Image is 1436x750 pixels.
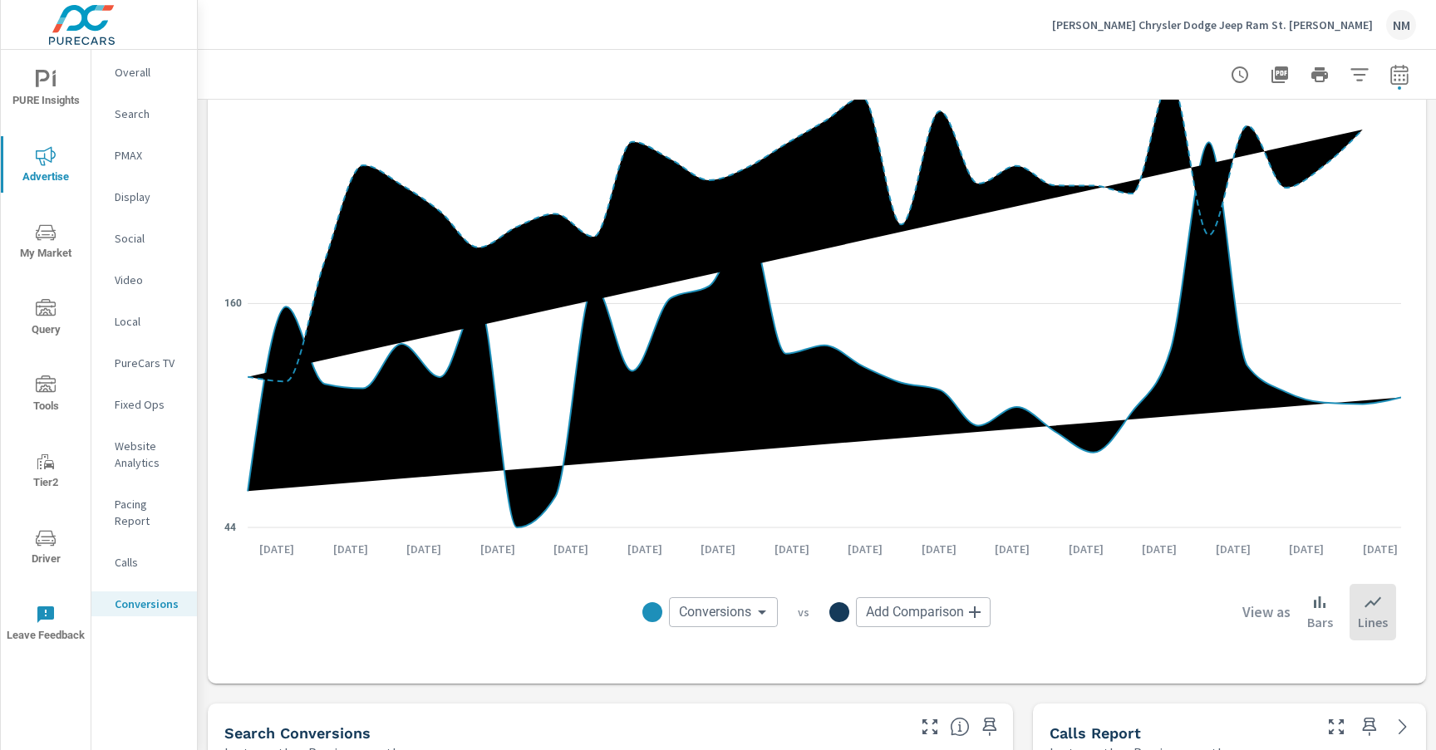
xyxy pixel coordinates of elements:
p: [DATE] [1130,541,1188,557]
p: Fixed Ops [115,396,184,413]
div: nav menu [1,50,91,661]
span: Save this to your personalized report [976,713,1003,740]
p: [DATE] [763,541,821,557]
p: [DATE] [689,541,747,557]
p: [DATE] [469,541,527,557]
div: Add Comparison [856,597,991,627]
button: Select Date Range [1383,58,1416,91]
div: PMAX [91,143,197,168]
div: Search [91,101,197,126]
p: [PERSON_NAME] Chrysler Dodge Jeep Ram St. [PERSON_NAME] [1052,17,1373,32]
p: [DATE] [1204,541,1262,557]
p: PureCars TV [115,355,184,371]
span: Leave Feedback [6,605,86,645]
button: Print Report [1303,58,1336,91]
div: Conversions [91,591,197,616]
text: 160 [224,297,242,309]
span: Driver [6,528,86,569]
p: Website Analytics [115,438,184,471]
div: Local [91,309,197,334]
p: [DATE] [836,541,894,557]
span: Add Comparison [866,604,964,620]
h6: View as [1242,604,1291,620]
button: Make Fullscreen [917,713,943,740]
span: Tier2 [6,452,86,493]
button: Make Fullscreen [1323,713,1350,740]
span: Search Conversions include Actions, Leads and Unmapped Conversions [950,717,970,737]
div: PureCars TV [91,350,197,375]
text: 44 [224,522,236,533]
div: Video [91,267,197,292]
div: Fixed Ops [91,392,197,417]
div: Website Analytics [91,434,197,475]
p: vs [778,605,829,620]
p: [DATE] [983,541,1041,557]
span: Tools [6,375,86,416]
p: [DATE] [395,541,453,557]
p: [DATE] [616,541,674,557]
span: Query [6,299,86,340]
p: Overall [115,64,184,81]
p: [DATE] [248,541,306,557]
div: Overall [91,60,197,85]
div: NM [1386,10,1416,40]
p: Conversions [115,596,184,612]
p: Search [115,105,184,122]
p: Bars [1307,612,1333,632]
span: My Market [6,223,86,263]
span: PURE Insights [6,70,86,110]
p: [DATE] [1351,541,1409,557]
span: Advertise [6,146,86,187]
button: Apply Filters [1343,58,1376,91]
p: [DATE] [322,541,380,557]
h5: Calls Report [1050,724,1141,742]
p: Social [115,230,184,247]
p: Calls [115,554,184,571]
p: [DATE] [542,541,600,557]
p: Local [115,313,184,330]
button: "Export Report to PDF" [1263,58,1296,91]
p: Lines [1358,612,1388,632]
div: Calls [91,550,197,575]
span: Save this to your personalized report [1356,713,1383,740]
div: Pacing Report [91,492,197,533]
p: Pacing Report [115,496,184,529]
a: See more details in report [1389,713,1416,740]
p: [DATE] [1277,541,1335,557]
h5: Search Conversions [224,724,371,742]
div: Conversions [669,597,778,627]
div: Social [91,226,197,251]
span: Conversions [679,604,751,620]
p: Video [115,272,184,288]
p: Display [115,189,184,205]
p: [DATE] [910,541,968,557]
p: PMAX [115,147,184,164]
div: Display [91,184,197,209]
p: [DATE] [1057,541,1115,557]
